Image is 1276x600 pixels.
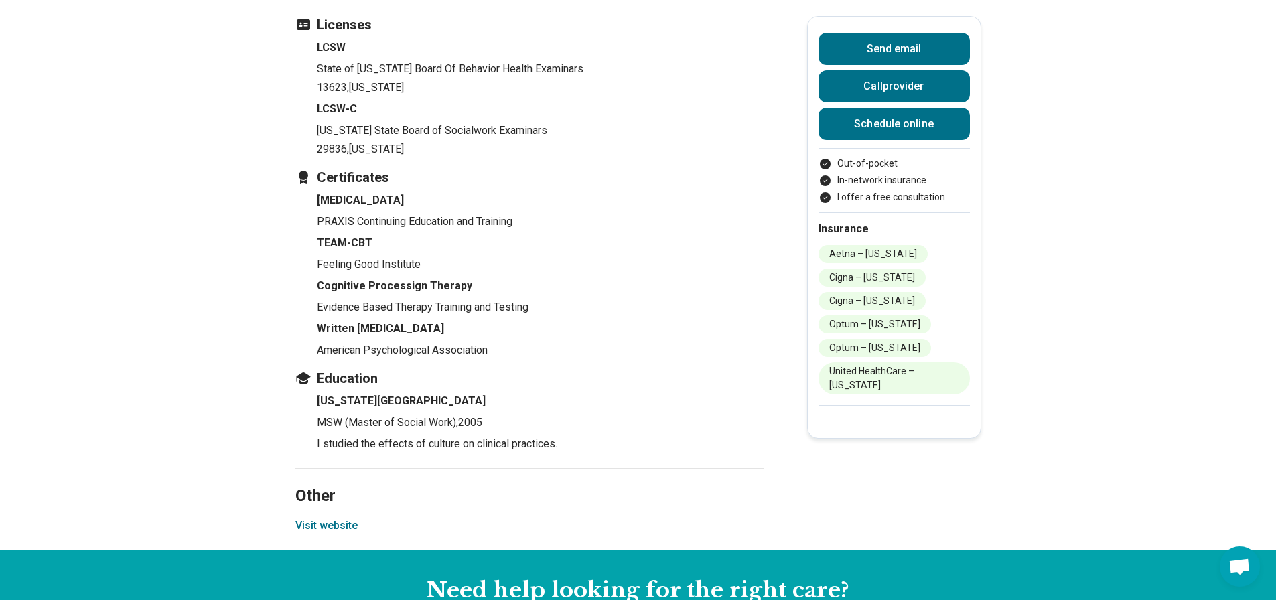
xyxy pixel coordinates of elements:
a: Schedule online [819,108,970,140]
div: Open chat [1220,546,1260,587]
p: American Psychological Association [317,342,764,358]
h4: Cognitive Processign Therapy [317,278,764,294]
li: Aetna – [US_STATE] [819,245,928,263]
p: Feeling Good Institute [317,256,764,273]
p: PRAXIS Continuing Education and Training [317,214,764,230]
h4: [US_STATE][GEOGRAPHIC_DATA] [317,393,764,409]
h3: Licenses [295,15,764,34]
p: I studied the effects of culture on clinical practices. [317,436,764,452]
button: Callprovider [819,70,970,102]
button: Send email [819,33,970,65]
h3: Education [295,369,764,388]
h2: Insurance [819,221,970,237]
span: , [US_STATE] [347,81,404,94]
h3: Certificates [295,168,764,187]
h2: Other [295,453,764,508]
li: Cigna – [US_STATE] [819,292,926,310]
p: MSW (Master of Social Work) , 2005 [317,415,764,431]
li: Optum – [US_STATE] [819,315,931,333]
li: Cigna – [US_STATE] [819,269,926,287]
h4: TEAM-CBT [317,235,764,251]
ul: Payment options [819,157,970,204]
li: Optum – [US_STATE] [819,339,931,357]
p: 29836 [317,141,764,157]
button: Visit website [295,518,358,534]
li: I offer a free consultation [819,190,970,204]
p: Evidence Based Therapy Training and Testing [317,299,764,315]
li: United HealthCare – [US_STATE] [819,362,970,394]
h4: LCSW [317,40,764,56]
h4: Written [MEDICAL_DATA] [317,321,764,337]
p: 13623 [317,80,764,96]
p: [US_STATE] State Board of Socialwork Examinars [317,123,764,139]
li: In-network insurance [819,173,970,187]
li: Out-of-pocket [819,157,970,171]
h4: LCSW-C [317,101,764,117]
p: State of [US_STATE] Board Of Behavior Health Examinars [317,61,764,77]
span: , [US_STATE] [347,143,404,155]
h4: [MEDICAL_DATA] [317,192,764,208]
